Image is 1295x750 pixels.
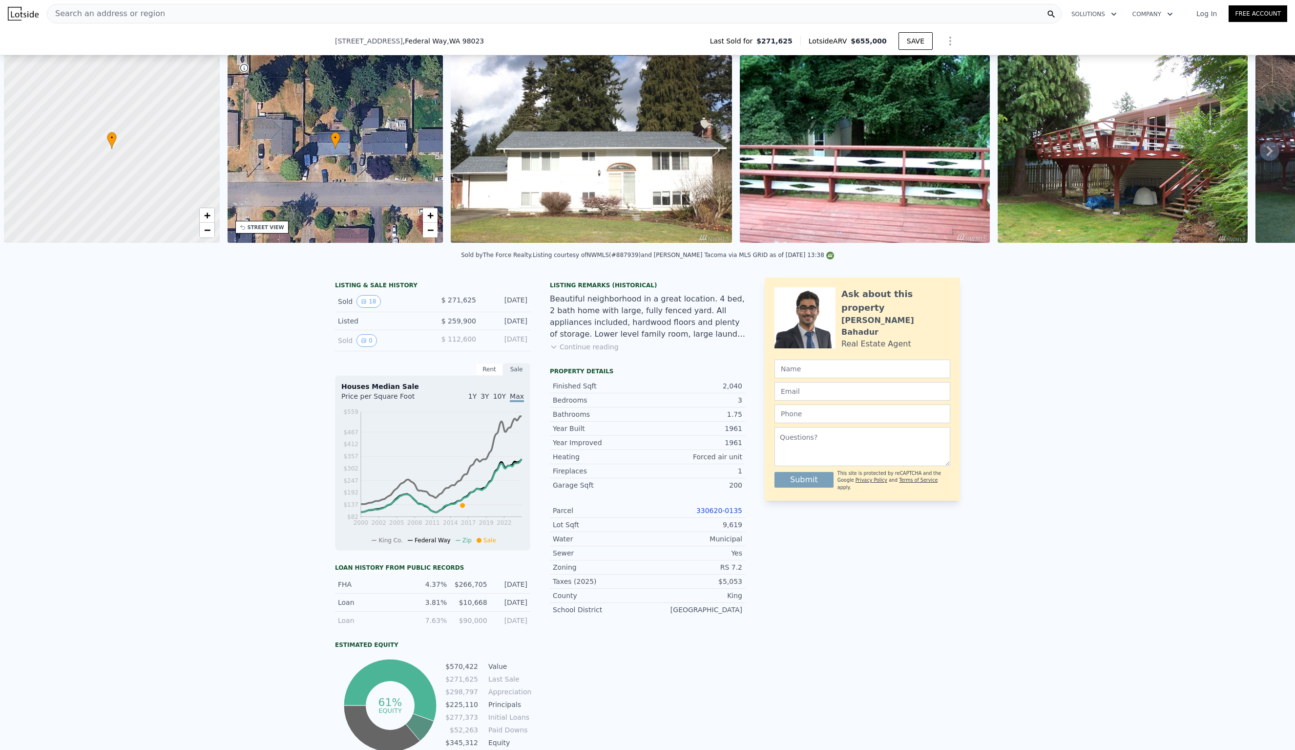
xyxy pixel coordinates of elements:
div: $266,705 [453,579,487,589]
tspan: 2017 [461,519,476,526]
div: Finished Sqft [553,381,647,391]
td: $570,422 [445,661,479,672]
img: Sale: 116110928 Parcel: 98064318 [998,55,1248,243]
div: Year Built [553,424,647,433]
span: Zip [462,537,472,544]
div: Rent [476,363,503,376]
div: $5,053 [647,577,742,586]
div: [DATE] [493,616,527,625]
div: $10,668 [453,598,487,607]
div: LISTING & SALE HISTORY [335,281,530,291]
span: − [204,224,210,236]
div: Yes [647,548,742,558]
div: 1 [647,466,742,476]
tspan: equity [378,707,402,714]
button: Continue reading [550,342,619,352]
div: • [107,132,117,149]
td: $225,110 [445,699,479,710]
input: Email [774,382,950,401]
span: Search an address or region [47,8,165,20]
div: Bedrooms [553,395,647,405]
span: • [107,133,117,142]
tspan: 2000 [354,519,369,526]
div: Fireplaces [553,466,647,476]
div: Real Estate Agent [841,338,911,350]
tspan: 61% [378,696,402,708]
span: 3Y [480,392,489,400]
div: Forced air unit [647,452,742,462]
td: Equity [486,737,530,748]
div: [DATE] [484,334,527,347]
a: 330620-0135 [696,507,742,514]
span: Sale [483,537,496,544]
div: Loan [338,616,407,625]
img: NWMLS Logo [826,252,834,259]
div: King [647,591,742,600]
tspan: $137 [343,501,358,508]
tspan: $467 [343,429,358,436]
span: $ 112,600 [441,335,476,343]
td: Value [486,661,530,672]
a: Terms of Service [899,477,938,483]
img: Lotside [8,7,39,21]
td: Initial Loans [486,712,530,723]
div: 3 [647,395,742,405]
tspan: 2008 [407,519,422,526]
div: Listing courtesy of NWMLS (#887939) and [PERSON_NAME] Tacoma via MLS GRID as of [DATE] 13:38 [533,252,834,258]
div: FHA [338,579,407,589]
button: Solutions [1064,5,1125,23]
img: Sale: 116110928 Parcel: 98064318 [451,55,732,243]
div: County [553,591,647,600]
div: Sold [338,295,425,308]
div: 200 [647,480,742,490]
input: Name [774,360,950,378]
a: Zoom out [200,223,214,237]
tspan: $192 [343,489,358,496]
div: 9,619 [647,520,742,530]
tspan: 2022 [497,519,512,526]
div: School District [553,605,647,615]
div: 2,040 [647,381,742,391]
div: Garage Sqft [553,480,647,490]
span: + [427,209,434,221]
td: $277,373 [445,712,479,723]
span: Last Sold for [710,36,757,46]
div: Listed [338,316,425,326]
div: Sale [503,363,530,376]
div: Property details [550,367,745,375]
tspan: $82 [347,514,358,520]
span: $ 271,625 [441,296,476,304]
td: Appreciation [486,686,530,697]
div: 7.63% [413,616,447,625]
span: $271,625 [756,36,793,46]
button: SAVE [898,32,933,50]
div: • [331,132,340,149]
tspan: $357 [343,453,358,460]
td: $298,797 [445,686,479,697]
a: Privacy Policy [856,477,887,483]
span: [STREET_ADDRESS] [335,36,403,46]
span: , Federal Way [403,36,484,46]
div: Year Improved [553,438,647,448]
div: $90,000 [453,616,487,625]
span: , WA 98023 [447,37,484,45]
div: 1.75 [647,409,742,419]
div: Ask about this property [841,287,950,315]
a: Zoom out [423,223,438,237]
span: $ 259,900 [441,317,476,325]
a: Zoom in [423,208,438,223]
div: This site is protected by reCAPTCHA and the Google and apply. [837,470,950,491]
span: Lotside ARV [809,36,851,46]
div: Sold by The Force Realty . [461,252,533,258]
tspan: 2011 [425,519,440,526]
div: Sewer [553,548,647,558]
span: − [427,224,434,236]
button: Company [1125,5,1181,23]
div: [DATE] [484,316,527,326]
span: 1Y [468,392,477,400]
div: 1961 [647,424,742,433]
div: Water [553,534,647,544]
td: Paid Downs [486,725,530,735]
div: Zoning [553,562,647,572]
input: Phone [774,405,950,423]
